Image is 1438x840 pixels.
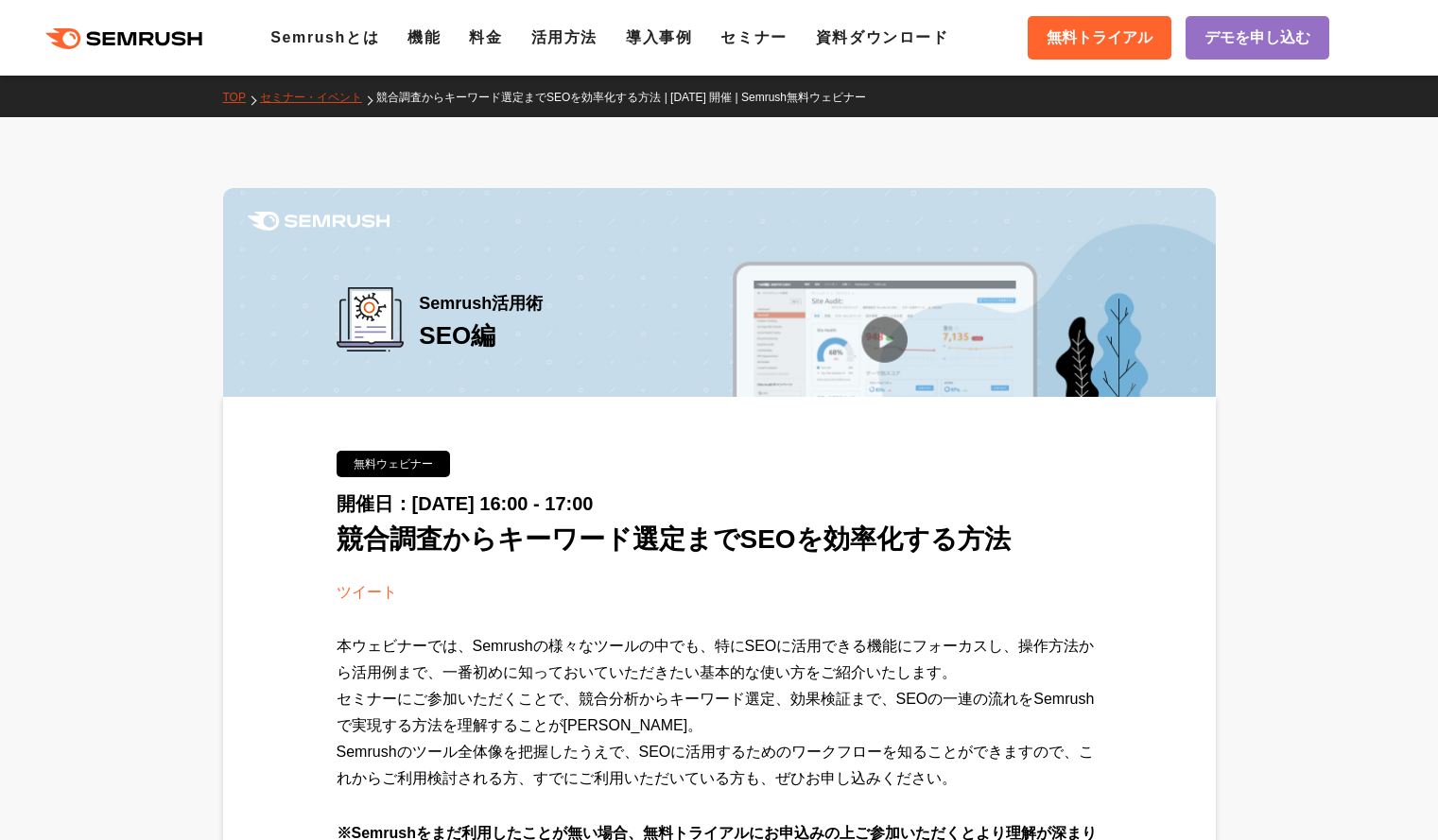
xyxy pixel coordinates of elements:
a: セミナー・イベント [260,91,376,104]
a: 機能 [407,29,441,45]
a: Semrushとは [270,29,379,45]
a: セミナー [720,29,787,45]
a: TOP [223,91,260,104]
span: SEO編 [419,321,495,350]
span: デモを申し込む [1204,26,1310,50]
span: 競合調査からキーワード選定までSEOを効率化する方法 [337,524,1011,554]
img: Semrush [248,212,390,231]
a: 導入事例 [626,29,692,45]
a: 活用方法 [531,29,598,45]
span: Semrush活用術 [419,287,543,319]
a: 資料ダウンロード [816,29,949,45]
a: デモを申し込む [1186,16,1329,60]
span: 開催日：[DATE] 16:00 - 17:00 [337,493,594,514]
div: 無料ウェビナー [337,451,450,477]
a: ツイート [337,584,397,600]
span: 無料トライアル [1047,26,1152,50]
a: 競合調査からキーワード選定までSEOを効率化する方法 | [DATE] 開催 | Semrush無料ウェビナー [376,91,880,104]
div: 本ウェビナーでは、Semrushの様々なツールの中でも、特にSEOに活用できる機能にフォーカスし、操作方法から活用例まで、一番初めに知っておいていただきたい基本的な使い方をご紹介いたします。 セ... [337,633,1102,820]
a: 料金 [469,29,502,45]
a: 無料トライアル [1028,16,1171,60]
